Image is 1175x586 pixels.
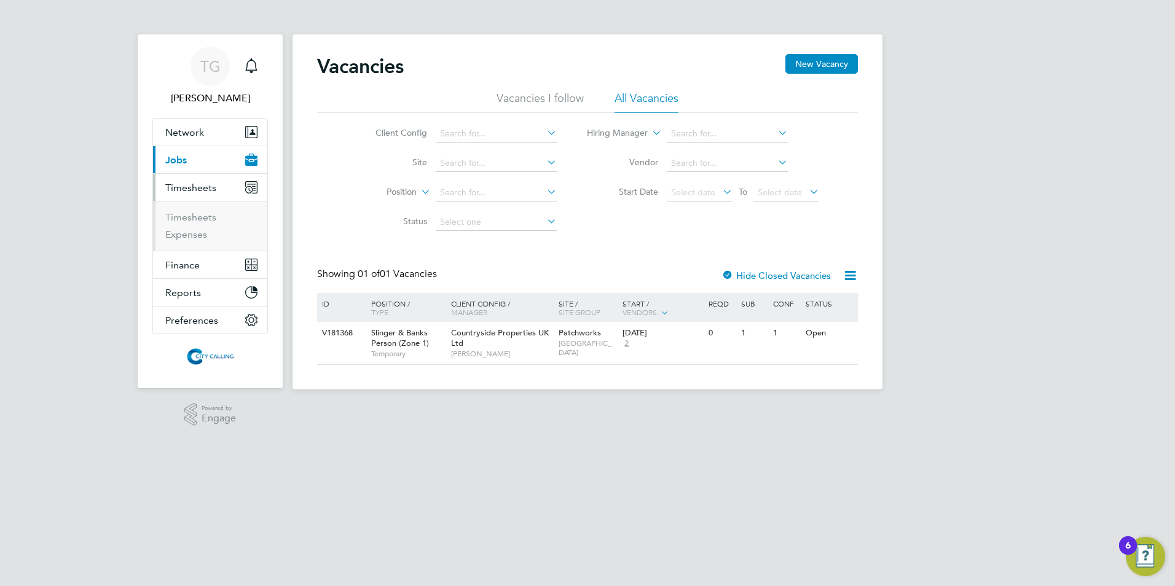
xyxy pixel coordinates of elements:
span: Network [165,127,204,138]
label: Vendor [587,157,658,168]
label: Client Config [356,127,427,138]
input: Search for... [667,125,788,143]
span: 2 [623,338,631,349]
span: Type [371,307,388,317]
a: Go to home page [152,346,268,366]
div: Reqd [705,293,737,314]
div: Open [803,322,856,345]
input: Search for... [436,155,557,172]
img: citycalling-logo-retina.png [184,346,237,366]
div: ID [319,293,362,314]
span: Select date [671,187,715,198]
li: Vacancies I follow [497,91,584,113]
div: 6 [1125,545,1131,561]
li: All Vacancies [615,91,678,113]
div: Status [803,293,856,314]
div: 0 [705,322,737,345]
span: Patchworks [559,327,601,338]
span: To [735,184,751,200]
button: Network [153,119,267,146]
span: Jobs [165,154,187,166]
input: Search for... [436,184,557,201]
button: Reports [153,279,267,306]
span: 01 of [358,268,380,280]
span: Site Group [559,307,600,317]
span: Countryside Properties UK Ltd [451,327,549,348]
span: Temporary [371,349,445,359]
span: Select date [758,187,802,198]
div: 1 [770,322,802,345]
div: Client Config / [448,293,556,322]
div: Timesheets [153,201,267,251]
label: Status [356,216,427,227]
span: [GEOGRAPHIC_DATA] [559,338,617,357]
a: Powered byEngage [184,403,237,426]
div: [DATE] [623,328,702,338]
h2: Vacancies [317,54,404,79]
nav: Main navigation [138,34,283,388]
div: Site / [556,293,620,322]
div: V181368 [319,322,362,345]
span: Slinger & Banks Person (Zone 1) [371,327,429,348]
label: Start Date [587,186,658,197]
span: 01 Vacancies [358,268,437,280]
span: Toby Gibbs [152,91,268,106]
div: Sub [738,293,770,314]
label: Hiring Manager [577,127,648,139]
input: Select one [436,214,557,231]
span: Reports [165,287,201,299]
span: Vendors [623,307,657,317]
span: Finance [165,259,200,271]
div: Position / [362,293,448,322]
button: Preferences [153,307,267,334]
span: Preferences [165,314,218,326]
input: Search for... [436,125,557,143]
span: Manager [451,307,487,317]
span: Timesheets [165,182,216,193]
span: Powered by [202,403,236,413]
span: [PERSON_NAME] [451,349,552,359]
a: Expenses [165,229,207,240]
div: Showing [317,268,439,281]
a: Timesheets [165,211,216,223]
label: Site [356,157,427,168]
span: TG [200,58,221,74]
button: Finance [153,251,267,278]
button: Jobs [153,146,267,173]
span: Engage [202,413,236,424]
button: Open Resource Center, 6 new notifications [1126,537,1165,576]
div: Conf [770,293,802,314]
input: Search for... [667,155,788,172]
div: Start / [619,293,705,324]
label: Hide Closed Vacancies [721,270,831,281]
a: TG[PERSON_NAME] [152,47,268,106]
button: Timesheets [153,174,267,201]
div: 1 [738,322,770,345]
button: New Vacancy [785,54,858,74]
label: Position [346,186,417,198]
